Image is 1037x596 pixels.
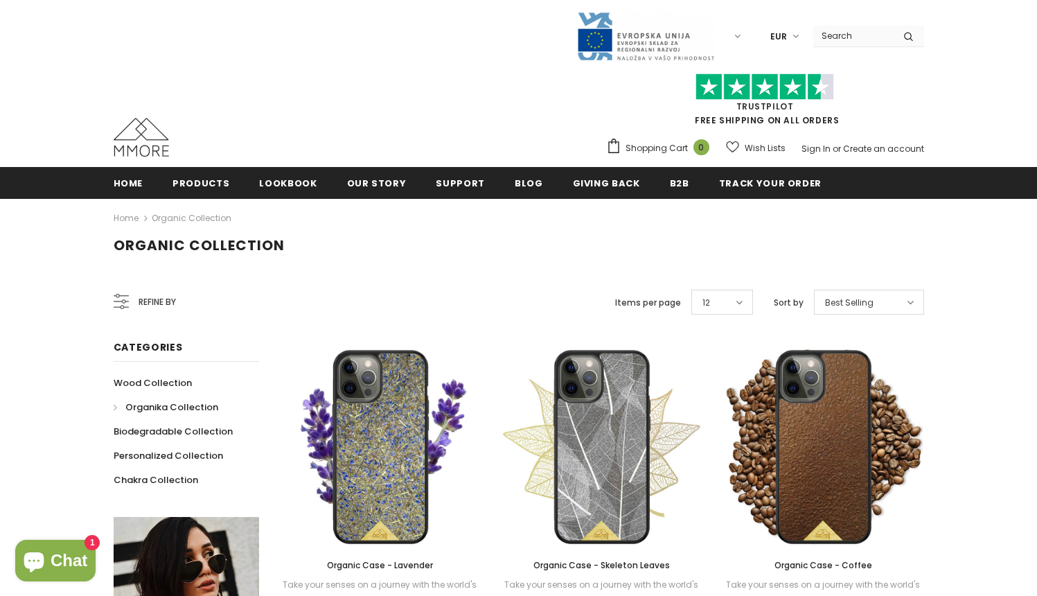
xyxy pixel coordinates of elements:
span: Blog [515,177,543,190]
span: EUR [770,30,787,44]
label: Items per page [615,296,681,310]
a: Products [172,167,229,198]
span: Biodegradable Collection [114,425,233,438]
span: Organic Case - Lavender [327,559,433,571]
span: Categories [114,340,183,354]
span: Personalized Collection [114,449,223,462]
a: Chakra Collection [114,468,198,492]
span: Lookbook [259,177,317,190]
a: Sign In [801,143,831,155]
span: Organic Case - Coffee [774,559,872,571]
img: MMORE Cases [114,118,169,157]
a: Blog [515,167,543,198]
span: Shopping Cart [626,141,688,155]
a: Create an account [843,143,924,155]
span: Organic Collection [114,236,285,255]
a: Organika Collection [114,395,218,419]
span: Products [172,177,229,190]
span: 0 [693,139,709,155]
a: Home [114,210,139,227]
span: Refine by [139,295,176,310]
span: Organic Case - Skeleton Leaves [533,559,670,571]
a: B2B [670,167,689,198]
a: Personalized Collection [114,444,223,468]
a: Organic Case - Coffee [723,558,923,573]
a: Lookbook [259,167,317,198]
a: Our Story [347,167,407,198]
input: Search Site [813,26,893,46]
a: Javni Razpis [576,30,715,42]
a: Giving back [573,167,640,198]
span: or [833,143,841,155]
span: Organika Collection [125,401,218,414]
img: Javni Razpis [576,11,715,62]
a: Biodegradable Collection [114,419,233,444]
label: Sort by [774,296,804,310]
inbox-online-store-chat: Shopify online store chat [11,540,100,585]
a: Track your order [719,167,822,198]
span: support [436,177,485,190]
span: Giving back [573,177,640,190]
span: Our Story [347,177,407,190]
span: Track your order [719,177,822,190]
span: B2B [670,177,689,190]
a: Home [114,167,143,198]
span: Best Selling [825,296,874,310]
span: Chakra Collection [114,473,198,487]
img: Trust Pilot Stars [695,73,834,100]
a: Organic Collection [152,212,231,224]
a: Organic Case - Lavender [280,558,481,573]
a: Shopping Cart 0 [606,138,716,159]
span: 12 [702,296,710,310]
span: Wish Lists [745,141,786,155]
span: FREE SHIPPING ON ALL ORDERS [606,80,924,126]
a: support [436,167,485,198]
a: Wood Collection [114,371,192,395]
a: Wish Lists [726,136,786,160]
a: Organic Case - Skeleton Leaves [501,558,702,573]
a: Trustpilot [736,100,794,112]
span: Home [114,177,143,190]
span: Wood Collection [114,376,192,389]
